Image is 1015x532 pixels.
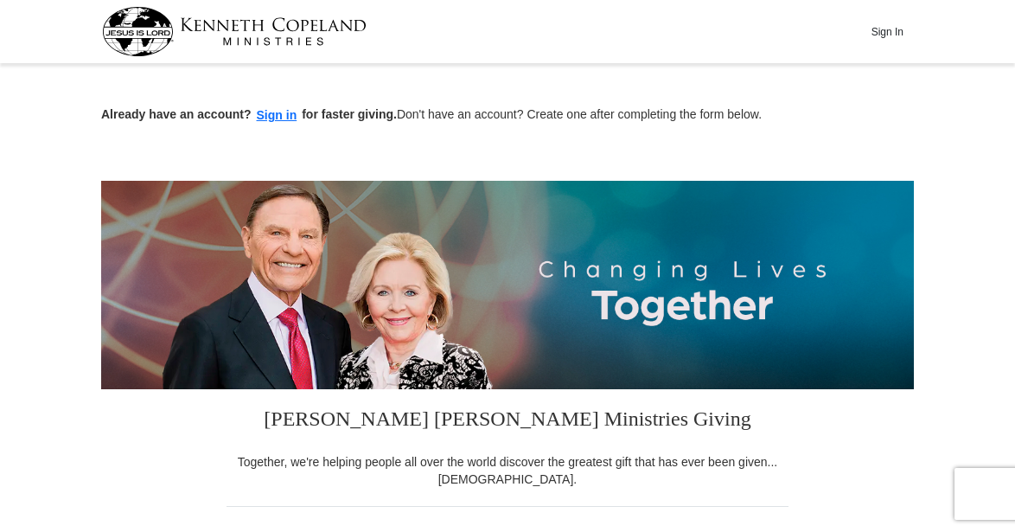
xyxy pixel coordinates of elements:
button: Sign In [861,18,913,45]
button: Sign in [252,106,303,125]
strong: Already have an account? for faster giving. [101,107,397,121]
div: Together, we're helping people all over the world discover the greatest gift that has ever been g... [227,453,788,488]
h3: [PERSON_NAME] [PERSON_NAME] Ministries Giving [227,389,788,453]
p: Don't have an account? Create one after completing the form below. [101,106,914,125]
img: kcm-header-logo.svg [102,7,367,56]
